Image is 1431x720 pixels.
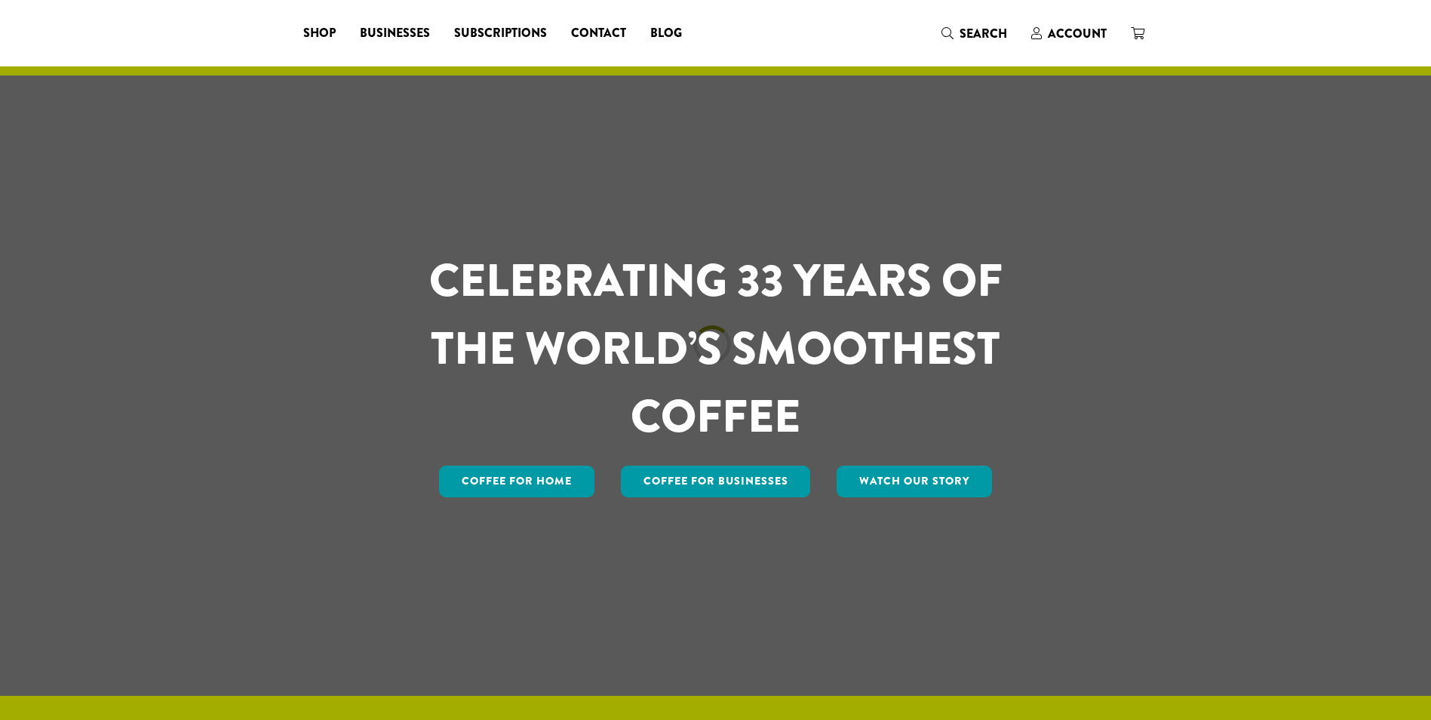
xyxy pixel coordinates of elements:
a: Shop [291,21,348,45]
span: Contact [571,24,626,43]
a: Coffee for Home [439,466,594,497]
a: Search [929,21,1019,46]
a: Account [1019,21,1119,46]
span: Subscriptions [454,24,547,43]
span: Blog [650,24,682,43]
span: Search [960,25,1007,42]
span: Shop [303,24,336,43]
h1: CELEBRATING 33 YEARS OF THE WORLD’S SMOOTHEST COFFEE [385,247,1047,451]
a: Contact [559,21,638,45]
span: Businesses [360,24,430,43]
a: Coffee For Businesses [621,466,811,497]
a: Watch Our Story [837,466,992,497]
span: Account [1048,25,1107,42]
a: Subscriptions [442,21,559,45]
a: Businesses [348,21,442,45]
a: Blog [638,21,694,45]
